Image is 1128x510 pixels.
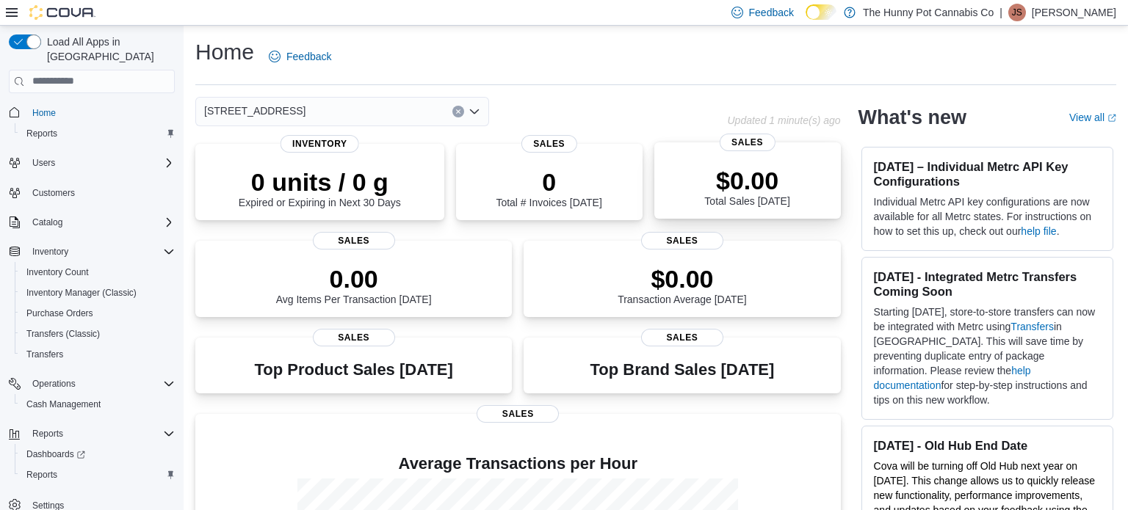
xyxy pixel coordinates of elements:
h3: [DATE] – Individual Metrc API Key Configurations [874,159,1101,189]
input: Dark Mode [806,4,836,20]
span: Reports [21,466,175,484]
span: Sales [521,135,577,153]
span: Sales [313,329,395,346]
span: Inventory Manager (Classic) [26,287,137,299]
button: Clear input [452,106,464,117]
p: 0 [496,167,601,197]
span: Reports [32,428,63,440]
span: Dashboards [21,445,175,463]
span: Users [32,157,55,169]
span: Feedback [749,5,794,20]
span: [STREET_ADDRESS] [204,102,305,120]
span: Inventory Count [21,263,175,281]
button: Users [26,154,61,172]
button: Customers [3,182,181,203]
a: Transfers [21,346,69,363]
span: Home [32,107,56,119]
a: help file [1021,225,1056,237]
span: JS [1012,4,1022,21]
a: Customers [26,184,81,202]
h3: [DATE] - Integrated Metrc Transfers Coming Soon [874,269,1101,299]
p: The Hunny Pot Cannabis Co [863,4,994,21]
span: Operations [32,378,76,390]
div: Expired or Expiring in Next 30 Days [239,167,401,208]
span: Sales [477,405,559,423]
span: Load All Apps in [GEOGRAPHIC_DATA] [41,34,175,64]
p: Individual Metrc API key configurations are now available for all Metrc states. For instructions ... [874,194,1101,238]
span: Transfers (Classic) [26,328,100,340]
span: Reports [26,425,175,442]
img: Cova [29,5,95,20]
button: Catalog [26,214,68,231]
p: 0.00 [276,264,432,294]
a: Reports [21,466,63,484]
span: Transfers (Classic) [21,325,175,343]
h3: Top Product Sales [DATE] [254,361,452,379]
button: Inventory [3,241,181,262]
a: Dashboards [15,444,181,465]
span: Sales [641,329,723,346]
button: Reports [15,123,181,144]
span: Inventory Count [26,266,89,278]
a: Transfers [1010,321,1054,332]
span: Catalog [26,214,175,231]
span: Inventory Manager (Classic) [21,284,175,302]
span: Sales [719,134,775,151]
span: Reports [26,469,57,481]
button: Catalog [3,212,181,233]
button: Home [3,102,181,123]
button: Inventory Count [15,262,181,283]
h4: Average Transactions per Hour [207,455,829,473]
span: Customers [26,183,175,202]
a: Transfers (Classic) [21,325,106,343]
span: Transfers [21,346,175,363]
span: Users [26,154,175,172]
a: Feedback [263,42,337,71]
a: Home [26,104,62,122]
button: Reports [3,423,181,444]
span: Purchase Orders [26,307,93,319]
svg: External link [1107,114,1116,123]
span: Reports [21,125,175,142]
p: | [999,4,1002,21]
p: Starting [DATE], store-to-store transfers can now be integrated with Metrc using in [GEOGRAPHIC_D... [874,305,1101,407]
a: View allExternal link [1069,112,1116,123]
span: Operations [26,375,175,393]
p: $0.00 [618,264,747,294]
div: Total # Invoices [DATE] [496,167,601,208]
span: Inventory [26,243,175,261]
h1: Home [195,37,254,67]
span: Customers [32,187,75,199]
a: Reports [21,125,63,142]
a: Purchase Orders [21,305,99,322]
span: Inventory [32,246,68,258]
button: Cash Management [15,394,181,415]
span: Dashboards [26,448,85,460]
a: Inventory Manager (Classic) [21,284,142,302]
div: Total Sales [DATE] [704,166,789,207]
a: Dashboards [21,445,91,463]
button: Reports [26,425,69,442]
span: Purchase Orders [21,305,175,322]
button: Purchase Orders [15,303,181,324]
p: [PERSON_NAME] [1032,4,1116,21]
button: Operations [3,374,181,394]
h3: Top Brand Sales [DATE] [590,361,775,379]
button: Users [3,153,181,173]
p: 0 units / 0 g [239,167,401,197]
p: Updated 1 minute(s) ago [727,114,840,126]
span: Home [26,103,175,122]
a: help documentation [874,365,1031,391]
div: Jessica Steinmetz [1008,4,1026,21]
button: Transfers [15,344,181,365]
button: Operations [26,375,82,393]
p: $0.00 [704,166,789,195]
a: Inventory Count [21,263,95,281]
button: Reports [15,465,181,485]
span: Cash Management [21,396,175,413]
h3: [DATE] - Old Hub End Date [874,438,1101,453]
span: Inventory [281,135,359,153]
button: Inventory Manager (Classic) [15,283,181,303]
button: Open list of options [469,106,480,117]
